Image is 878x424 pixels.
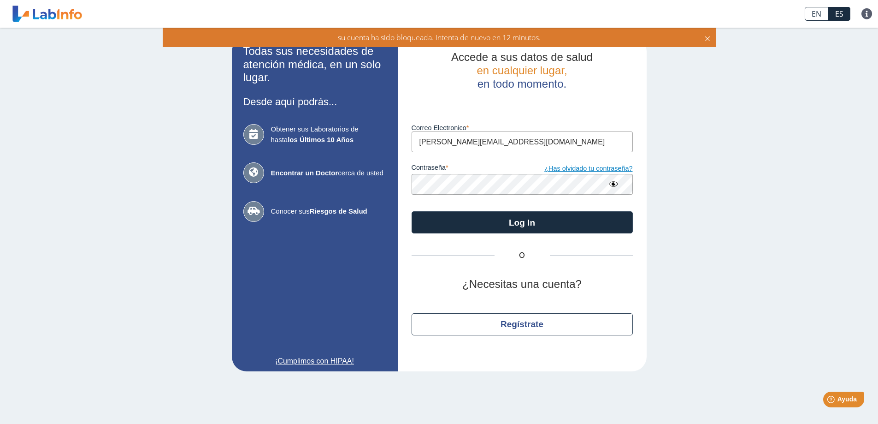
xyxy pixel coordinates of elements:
[495,250,550,261] span: O
[271,206,386,217] span: Conocer sus
[477,64,567,77] span: en cualquier lugar,
[412,124,633,131] label: Correo Electronico
[451,51,593,63] span: Accede a sus datos de salud
[271,124,386,145] span: Obtener sus Laboratorios de hasta
[477,78,566,90] span: en todo momento.
[412,211,633,233] button: Log In
[828,7,850,21] a: ES
[310,207,367,215] b: Riesgos de Salud
[412,164,522,174] label: contraseña
[522,164,633,174] a: ¿Has olvidado tu contraseña?
[243,96,386,107] h3: Desde aquí podrás...
[243,356,386,367] a: ¡Cumplimos con HIPAA!
[243,45,386,84] h2: Todas sus necesidades de atención médica, en un solo lugar.
[805,7,828,21] a: EN
[338,32,541,42] span: su cuenta ha sido bloqueada. Intenta de nuevo en 12 minutos.
[412,278,633,291] h2: ¿Necesitas una cuenta?
[271,169,338,177] b: Encontrar un Doctor
[271,168,386,179] span: cerca de usted
[412,313,633,335] button: Regístrate
[288,136,354,143] b: los Últimos 10 Años
[796,388,868,414] iframe: Help widget launcher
